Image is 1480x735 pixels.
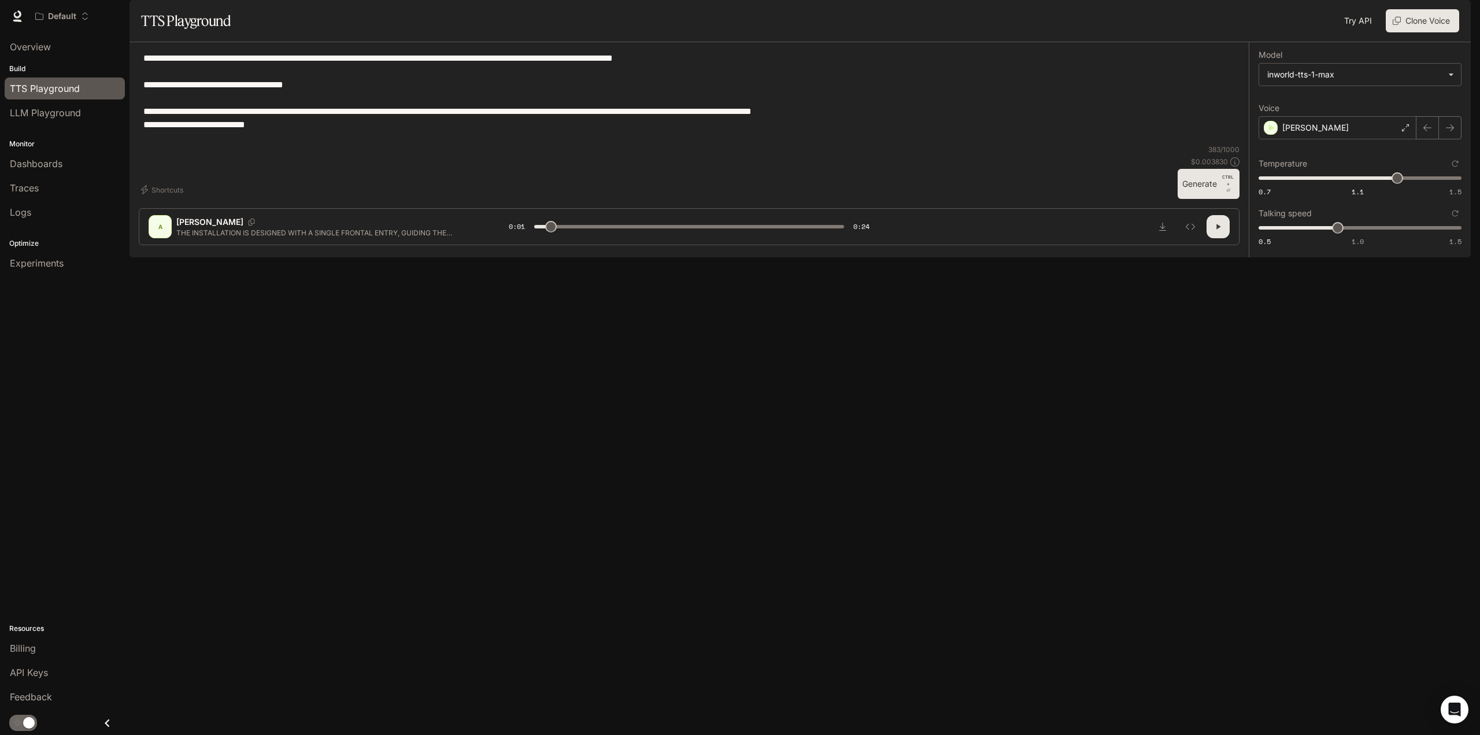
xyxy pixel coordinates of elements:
[1449,187,1461,197] span: 1.5
[509,221,525,232] span: 0:01
[141,9,231,32] h1: TTS Playground
[176,228,481,238] p: THE INSTALLATION IS DESIGNED WITH A SINGLE FRONTAL ENTRY, GUIDING THE VISITOR’S LINE OF SIGHT DIR...
[1282,122,1349,134] p: [PERSON_NAME]
[48,12,76,21] p: Default
[139,180,188,199] button: Shortcuts
[1449,207,1461,220] button: Reset to default
[243,219,260,226] button: Copy Voice ID
[1259,64,1461,86] div: inworld-tts-1-max
[1179,215,1202,238] button: Inspect
[1208,145,1239,154] p: 383 / 1000
[1441,696,1468,723] div: Open Intercom Messenger
[1352,187,1364,197] span: 1.1
[30,5,94,28] button: Open workspace menu
[1259,237,1271,246] span: 0.5
[176,216,243,228] p: [PERSON_NAME]
[1259,51,1282,59] p: Model
[853,221,869,232] span: 0:24
[1222,173,1235,187] p: CTRL +
[1259,104,1279,112] p: Voice
[1386,9,1459,32] button: Clone Voice
[1259,187,1271,197] span: 0.7
[1449,237,1461,246] span: 1.5
[1340,9,1377,32] a: Try API
[1267,69,1442,80] div: inworld-tts-1-max
[1259,160,1307,168] p: Temperature
[1449,157,1461,170] button: Reset to default
[1352,237,1364,246] span: 1.0
[151,217,169,236] div: A
[1259,209,1312,217] p: Talking speed
[1151,215,1174,238] button: Download audio
[1222,173,1235,194] p: ⏎
[1178,169,1239,199] button: GenerateCTRL +⏎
